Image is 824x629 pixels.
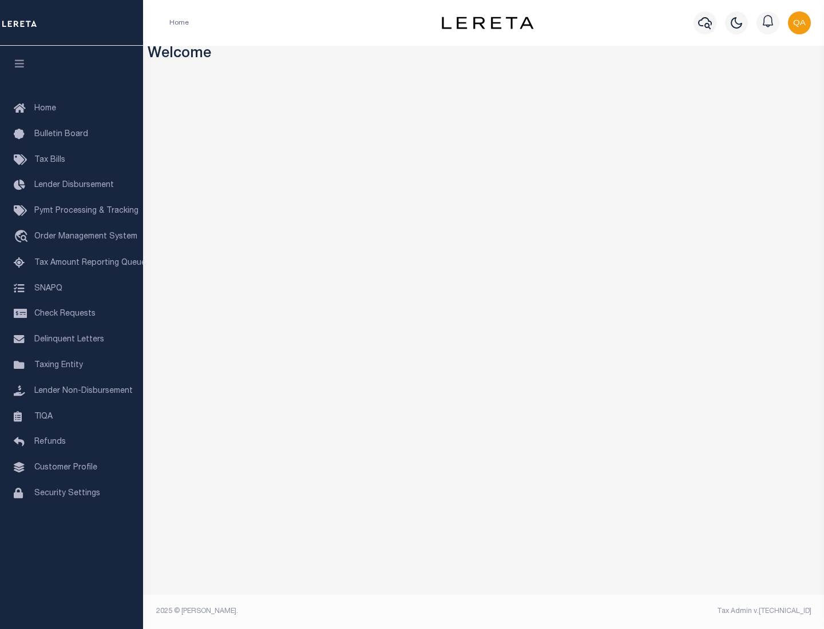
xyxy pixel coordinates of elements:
div: 2025 © [PERSON_NAME]. [148,606,484,616]
span: Tax Amount Reporting Queue [34,259,146,267]
li: Home [169,18,189,28]
span: Home [34,105,56,113]
img: logo-dark.svg [442,17,533,29]
span: SNAPQ [34,284,62,292]
span: Customer Profile [34,464,97,472]
span: Tax Bills [34,156,65,164]
span: Taxing Entity [34,361,83,369]
span: Pymt Processing & Tracking [34,207,138,215]
span: TIQA [34,412,53,420]
span: Lender Non-Disbursement [34,387,133,395]
span: Order Management System [34,233,137,241]
span: Check Requests [34,310,96,318]
span: Lender Disbursement [34,181,114,189]
img: svg+xml;base64,PHN2ZyB4bWxucz0iaHR0cDovL3d3dy53My5vcmcvMjAwMC9zdmciIHBvaW50ZXItZXZlbnRzPSJub25lIi... [788,11,811,34]
span: Delinquent Letters [34,336,104,344]
span: Refunds [34,438,66,446]
i: travel_explore [14,230,32,245]
span: Security Settings [34,489,100,497]
h3: Welcome [148,46,820,63]
div: Tax Admin v.[TECHNICAL_ID] [492,606,811,616]
span: Bulletin Board [34,130,88,138]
